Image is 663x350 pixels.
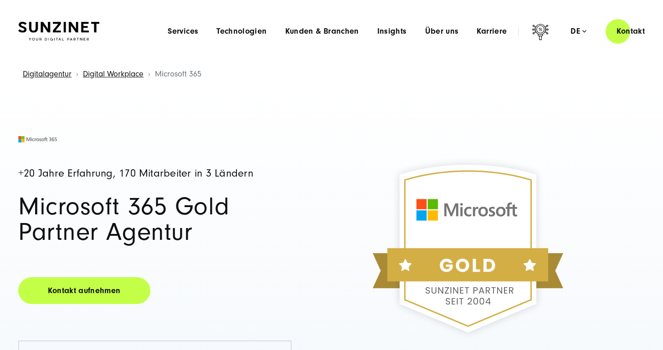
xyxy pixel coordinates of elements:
[570,27,586,36] div: de
[477,27,507,36] a: Karriere
[18,136,57,142] img: Microsoft 365 Logo - Digitalagentur SUNZINET
[23,69,72,79] a: Digitalagentur
[18,22,99,41] img: SUNZINET Full Service Digital Agentur
[18,194,292,245] h1: Microsoft 365 Gold Partner Agentur
[285,27,359,36] a: Kunden & Branchen
[425,27,459,36] a: Über uns
[83,69,144,79] a: Digital Workplace
[216,27,267,36] a: Technologien
[18,277,150,304] a: Kontakt aufnehmen
[377,27,407,36] a: Insights
[18,168,292,179] h4: +20 Jahre Erfahrung, 170 Mitarbeiter in 3 Ländern
[168,27,198,36] a: Services
[606,18,656,44] a: Kontakt
[155,69,201,79] span: Microsoft 365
